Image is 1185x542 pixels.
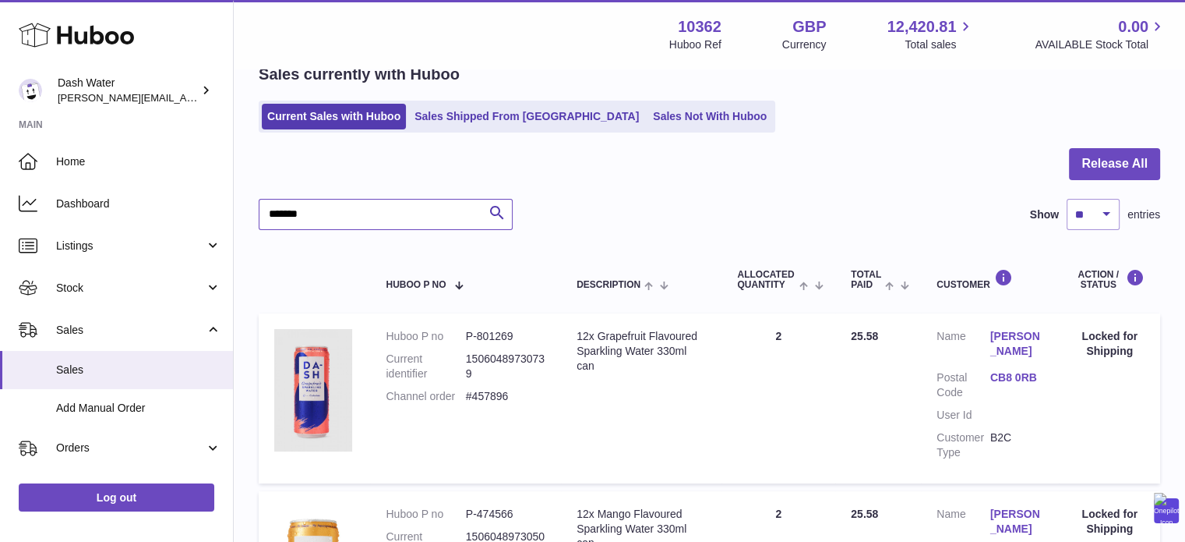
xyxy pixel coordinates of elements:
[936,430,990,460] dt: Customer Type
[466,507,545,522] dd: P-474566
[792,16,826,37] strong: GBP
[851,270,881,290] span: Total paid
[19,79,42,102] img: james@dash-water.com
[1074,507,1144,537] div: Locked for Shipping
[647,104,772,129] a: Sales Not With Huboo
[990,507,1044,537] a: [PERSON_NAME]
[58,91,312,104] span: [PERSON_NAME][EMAIL_ADDRESS][DOMAIN_NAME]
[905,37,974,52] span: Total sales
[386,280,446,290] span: Huboo P no
[669,37,721,52] div: Huboo Ref
[259,64,460,85] h2: Sales currently with Huboo
[936,370,990,400] dt: Postal Code
[466,352,545,381] dd: 15060489730739
[990,370,1044,385] a: CB8 0RB
[1074,329,1144,359] div: Locked for Shipping
[678,16,721,37] strong: 10362
[386,389,465,404] dt: Channel order
[1074,269,1144,290] div: Action / Status
[386,352,465,381] dt: Current identifier
[56,323,205,338] span: Sales
[936,329,990,363] dt: Name
[262,104,406,129] a: Current Sales with Huboo
[466,329,545,344] dd: P-801269
[1035,37,1166,52] span: AVAILABLE Stock Total
[936,408,990,423] dt: User Id
[577,280,640,290] span: Description
[56,239,205,253] span: Listings
[19,484,214,512] a: Log out
[1035,16,1166,52] a: 0.00 AVAILABLE Stock Total
[1118,16,1148,37] span: 0.00
[990,430,1044,460] dd: B2C
[274,329,352,452] img: 103621724231836.png
[1127,207,1160,222] span: entries
[56,363,221,377] span: Sales
[56,401,221,416] span: Add Manual Order
[936,507,990,540] dt: Name
[990,329,1044,359] a: [PERSON_NAME]
[577,329,706,374] div: 12x Grapefruit Flavoured Sparkling Water 330ml can
[466,389,545,404] dd: #457896
[58,76,198,105] div: Dash Water
[851,330,878,342] span: 25.58
[737,270,795,290] span: ALLOCATED Quantity
[782,37,827,52] div: Currency
[56,281,205,296] span: Stock
[936,269,1043,290] div: Customer
[1069,148,1160,180] button: Release All
[56,154,221,169] span: Home
[721,314,835,483] td: 2
[851,508,878,520] span: 25.58
[887,16,956,37] span: 12,420.81
[56,197,221,211] span: Dashboard
[386,507,465,522] dt: Huboo P no
[386,329,465,344] dt: Huboo P no
[887,16,974,52] a: 12,420.81 Total sales
[56,441,205,455] span: Orders
[409,104,644,129] a: Sales Shipped From [GEOGRAPHIC_DATA]
[1030,207,1059,222] label: Show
